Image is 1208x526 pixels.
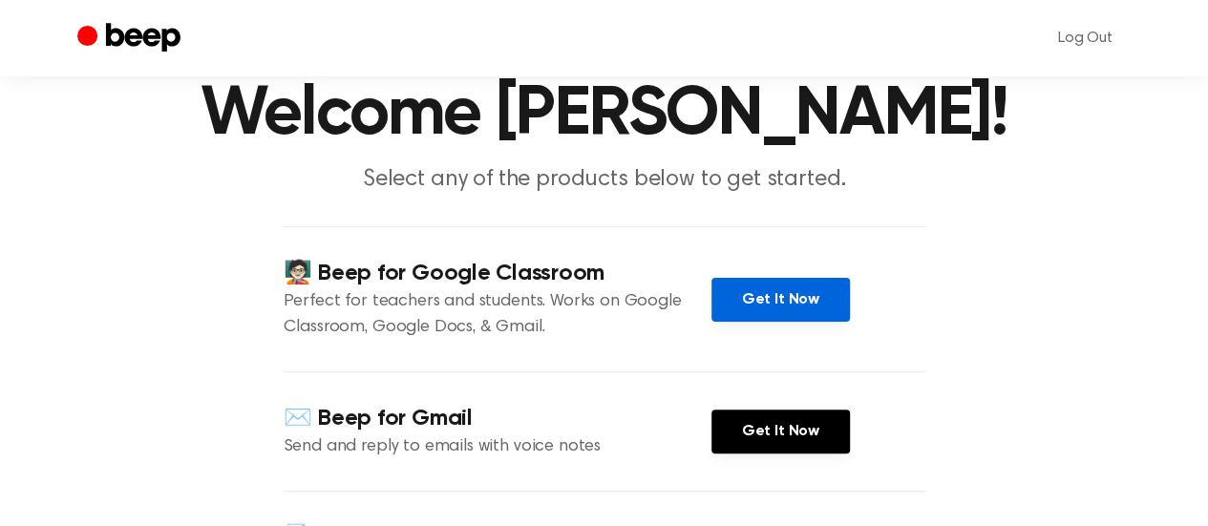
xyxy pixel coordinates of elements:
[238,164,971,196] p: Select any of the products below to get started.
[711,278,850,322] a: Get It Now
[284,434,711,460] p: Send and reply to emails with voice notes
[711,410,850,453] a: Get It Now
[116,80,1093,149] h1: Welcome [PERSON_NAME]!
[284,289,711,341] p: Perfect for teachers and students. Works on Google Classroom, Google Docs, & Gmail.
[77,20,185,57] a: Beep
[284,258,711,289] h4: 🧑🏻‍🏫 Beep for Google Classroom
[284,403,711,434] h4: ✉️ Beep for Gmail
[1039,15,1132,61] a: Log Out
